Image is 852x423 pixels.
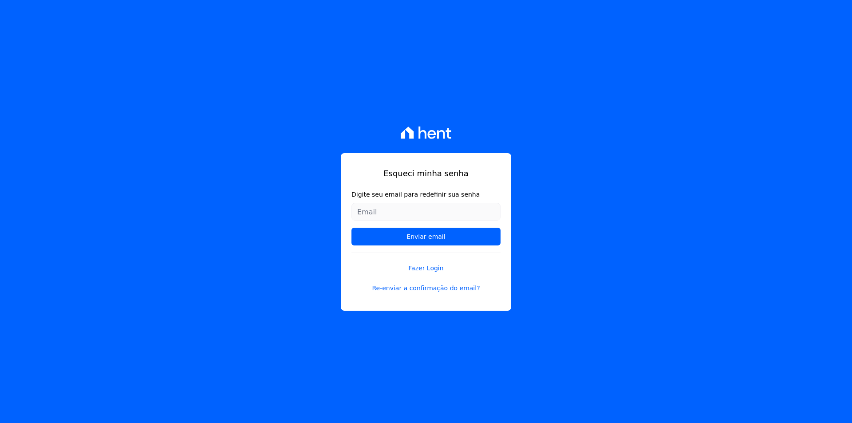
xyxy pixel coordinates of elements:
a: Re-enviar a confirmação do email? [351,284,501,293]
a: Fazer Login [351,253,501,273]
input: Enviar email [351,228,501,245]
h1: Esqueci minha senha [351,167,501,179]
input: Email [351,203,501,221]
label: Digite seu email para redefinir sua senha [351,190,501,199]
